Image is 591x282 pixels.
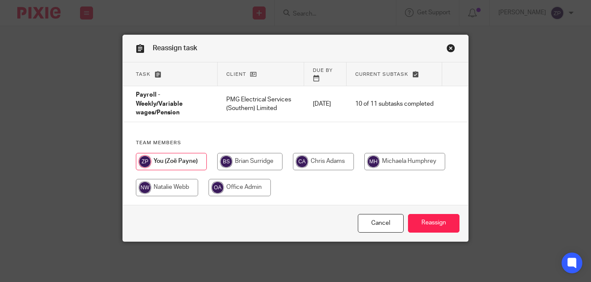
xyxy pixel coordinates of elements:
a: Close this dialog window [358,214,404,233]
span: Due by [313,68,333,73]
a: Close this dialog window [446,44,455,55]
span: Payroll - Weekly/Variable wages/Pension [136,92,183,116]
td: 10 of 11 subtasks completed [347,86,442,122]
p: PMG Electrical Services (Southern) Limited [226,95,295,113]
span: Reassign task [153,45,197,52]
span: Current subtask [355,72,408,77]
p: [DATE] [313,100,338,108]
h4: Team members [136,139,455,146]
input: Reassign [408,214,459,233]
span: Client [226,72,246,77]
span: Task [136,72,151,77]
